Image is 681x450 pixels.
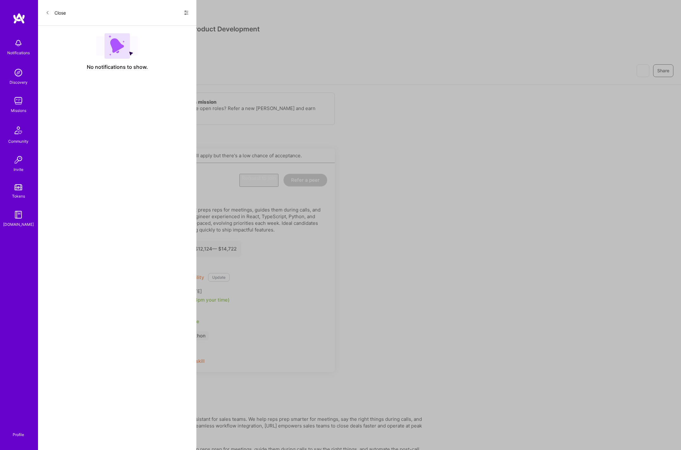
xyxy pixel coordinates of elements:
img: Community [11,123,26,138]
div: [DOMAIN_NAME] [3,221,34,228]
div: Profile [13,431,24,437]
a: Profile [10,425,26,437]
img: bell [12,37,25,49]
div: Notifications [7,49,30,56]
div: Tokens [12,193,25,199]
img: discovery [12,66,25,79]
img: teamwork [12,95,25,107]
img: tokens [15,184,22,190]
span: No notifications to show. [87,64,148,70]
img: guide book [12,208,25,221]
button: Close [46,8,66,18]
div: Missions [11,107,26,114]
img: Invite [12,153,25,166]
div: Community [8,138,29,145]
div: Discovery [10,79,28,86]
img: empty [96,33,138,59]
img: logo [13,13,25,24]
div: Invite [14,166,23,173]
